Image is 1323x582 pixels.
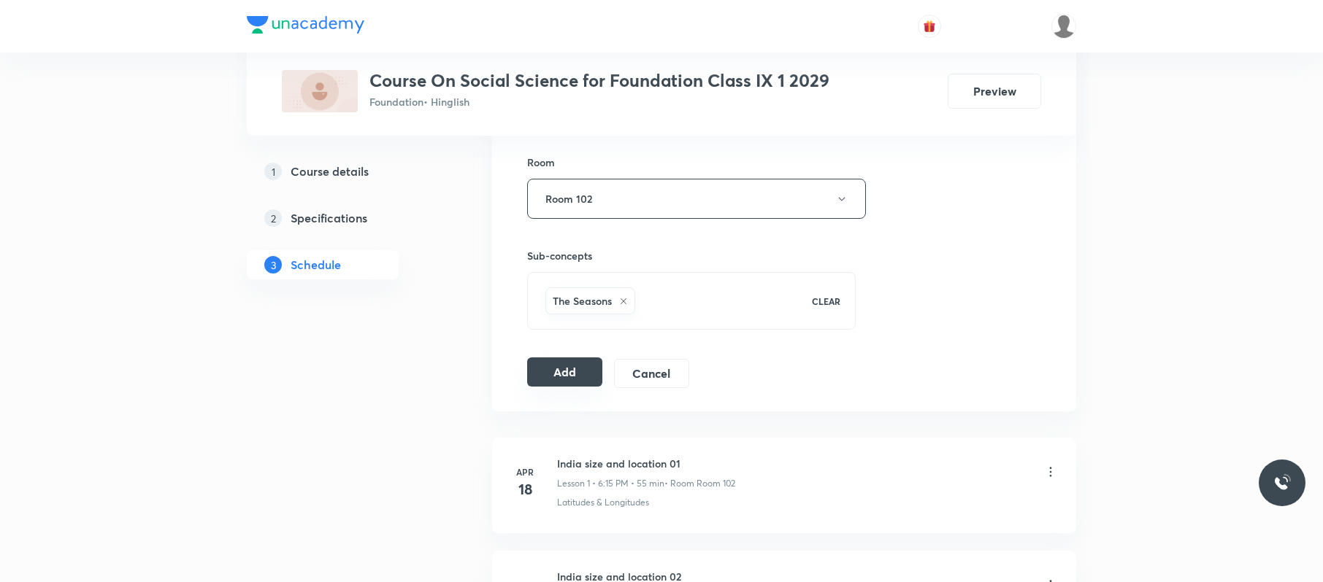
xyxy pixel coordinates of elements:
[282,70,358,112] img: 8817A739-D8F0-4774-991C-F4A7586A0F53_plus.png
[527,357,602,387] button: Add
[527,155,555,170] h6: Room
[291,163,369,180] h5: Course details
[557,456,735,471] h6: India size and location 01
[527,179,866,219] button: Room 102
[291,256,341,273] h5: Schedule
[247,157,445,186] a: 1Course details
[923,20,936,33] img: avatar
[948,74,1041,109] button: Preview
[664,477,735,490] p: • Room Room 102
[369,94,829,109] p: Foundation • Hinglish
[1273,474,1291,492] img: ttu
[614,359,689,388] button: Cancel
[510,478,540,500] h4: 18
[527,248,856,263] h6: Sub-concepts
[918,15,941,38] button: avatar
[264,209,282,227] p: 2
[247,16,364,37] a: Company Logo
[1051,14,1076,39] img: aadi Shukla
[264,256,282,273] p: 3
[553,293,612,309] h6: The Seasons
[557,496,649,509] p: Latitudes & Longitudes
[510,465,540,478] h6: Apr
[264,163,282,180] p: 1
[247,203,445,233] a: 2Specifications
[812,295,840,308] p: CLEAR
[291,209,367,227] h5: Specifications
[557,477,664,490] p: Lesson 1 • 6:15 PM • 55 min
[369,70,829,91] h3: Course On Social Science for Foundation Class IX 1 2029
[247,16,364,34] img: Company Logo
